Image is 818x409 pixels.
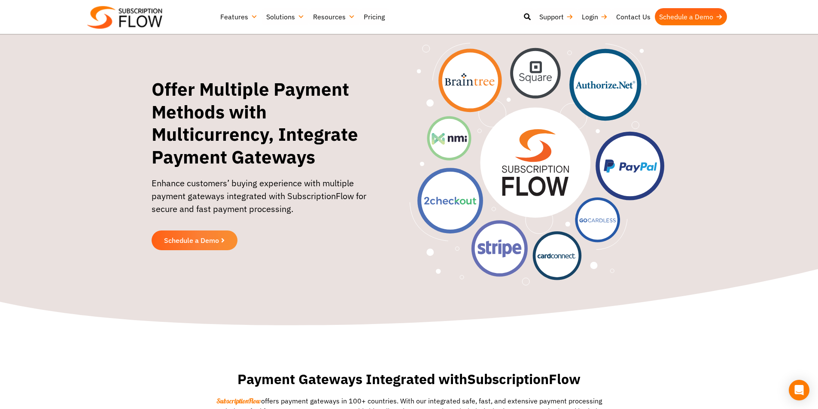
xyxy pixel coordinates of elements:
[612,8,655,25] a: Contact Us
[359,8,389,25] a: Pricing
[164,237,219,244] span: Schedule a Demo
[410,43,664,285] img: Offer Multiple Payment Methods with Multicurrency, Integrate Payment Gateways
[467,370,581,388] span: SubscriptionFlow
[262,8,309,25] a: Solutions
[789,380,809,400] div: Open Intercom Messenger
[535,8,578,25] a: Support
[152,78,386,168] h1: Offer Multiple Payment Methods with Multicurrency, Integrate Payment Gateways
[216,8,262,25] a: Features
[152,230,237,250] a: Schedule a Demo
[216,397,261,405] span: SubscriptionFlow
[655,8,727,25] a: Schedule a Demo
[578,8,612,25] a: Login
[87,6,162,29] img: Subscriptionflow
[195,371,624,387] h2: Payment Gateways Integrated with
[152,177,386,224] p: Enhance customers’ buying experience with multiple payment gateways integrated with SubscriptionF...
[309,8,359,25] a: Resources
